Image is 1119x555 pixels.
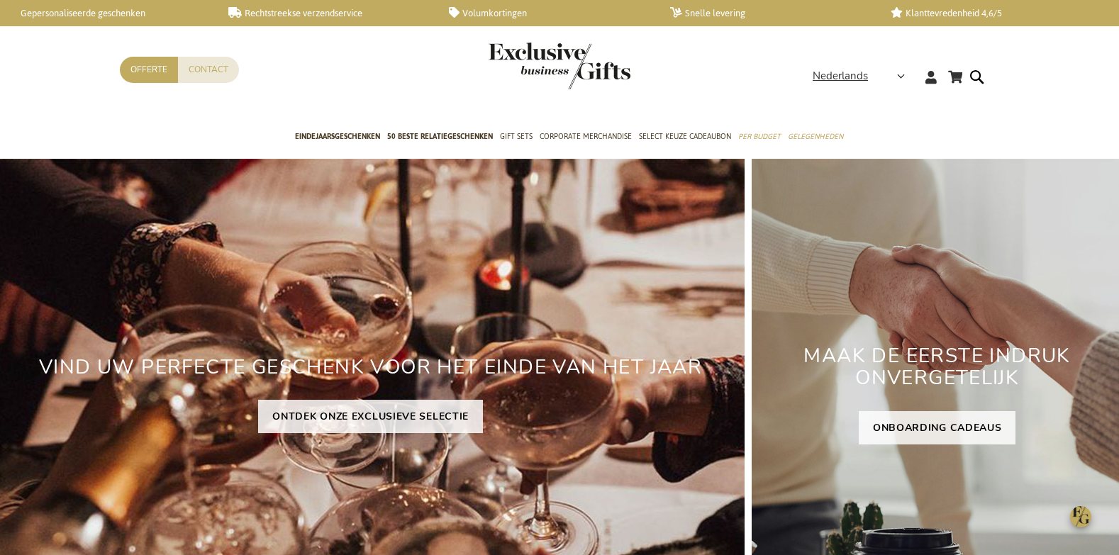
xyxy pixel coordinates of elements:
[449,7,647,19] a: Volumkortingen
[387,120,493,155] a: 50 beste relatiegeschenken
[295,129,380,144] span: Eindejaarsgeschenken
[639,129,731,144] span: Select Keuze Cadeaubon
[500,120,533,155] a: Gift Sets
[738,129,781,144] span: Per Budget
[228,7,427,19] a: Rechtstreekse verzendservice
[178,57,239,83] a: Contact
[489,43,630,89] img: Exclusive Business gifts logo
[258,400,483,433] a: ONTDEK ONZE EXCLUSIEVE SELECTIE
[891,7,1089,19] a: Klanttevredenheid 4,6/5
[540,129,632,144] span: Corporate Merchandise
[788,120,843,155] a: Gelegenheden
[295,120,380,155] a: Eindejaarsgeschenken
[788,129,843,144] span: Gelegenheden
[120,57,178,83] a: Offerte
[859,411,1016,444] a: ONBOARDING CADEAUS
[500,129,533,144] span: Gift Sets
[387,129,493,144] span: 50 beste relatiegeschenken
[489,43,559,89] a: store logo
[738,120,781,155] a: Per Budget
[639,120,731,155] a: Select Keuze Cadeaubon
[7,7,206,19] a: Gepersonaliseerde geschenken
[813,68,868,84] span: Nederlands
[670,7,869,19] a: Snelle levering
[540,120,632,155] a: Corporate Merchandise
